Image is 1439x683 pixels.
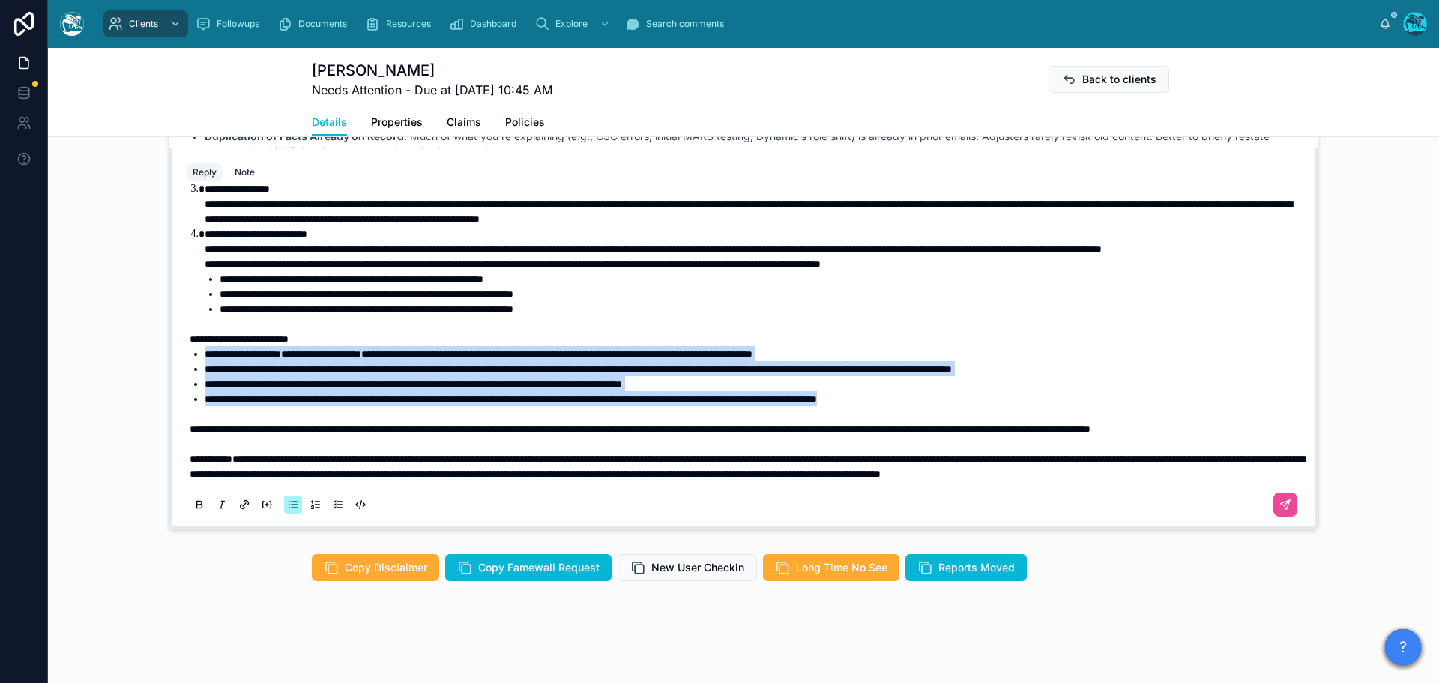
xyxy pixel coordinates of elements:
[505,115,545,130] span: Policies
[371,109,423,139] a: Properties
[621,10,734,37] a: Search comments
[651,560,744,575] span: New User Checkin
[273,10,358,37] a: Documents
[1082,72,1156,87] span: Back to clients
[796,560,887,575] span: Long Time No See
[447,109,481,139] a: Claims
[187,163,223,181] button: Reply
[447,115,481,130] span: Claims
[1049,66,1169,93] button: Back to clients
[60,12,84,36] img: App logo
[229,163,261,181] button: Note
[235,166,255,178] div: Note
[530,10,618,37] a: Explore
[217,18,259,30] span: Followups
[205,129,1306,159] li: : Much of what you're explaining (e.g., CSC errors, initial MARS testing, Dynamic’s role shift) i...
[470,18,516,30] span: Dashboard
[129,18,158,30] span: Clients
[103,10,188,37] a: Clients
[360,10,441,37] a: Resources
[312,554,439,581] button: Copy Disclaimer
[345,560,427,575] span: Copy Disclaimer
[312,81,552,99] span: Needs Attention - Due at [DATE] 10:45 AM
[312,60,552,81] h1: [PERSON_NAME]
[1385,629,1421,665] button: ?
[312,115,347,130] span: Details
[905,554,1027,581] button: Reports Moved
[505,109,545,139] a: Policies
[444,10,527,37] a: Dashboard
[298,18,347,30] span: Documents
[445,554,612,581] button: Copy Famewall Request
[312,109,347,137] a: Details
[763,554,899,581] button: Long Time No See
[478,560,600,575] span: Copy Famewall Request
[555,18,588,30] span: Explore
[938,560,1015,575] span: Reports Moved
[386,18,431,30] span: Resources
[618,554,757,581] button: New User Checkin
[646,18,724,30] span: Search comments
[96,7,1379,40] div: scrollable content
[191,10,270,37] a: Followups
[371,115,423,130] span: Properties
